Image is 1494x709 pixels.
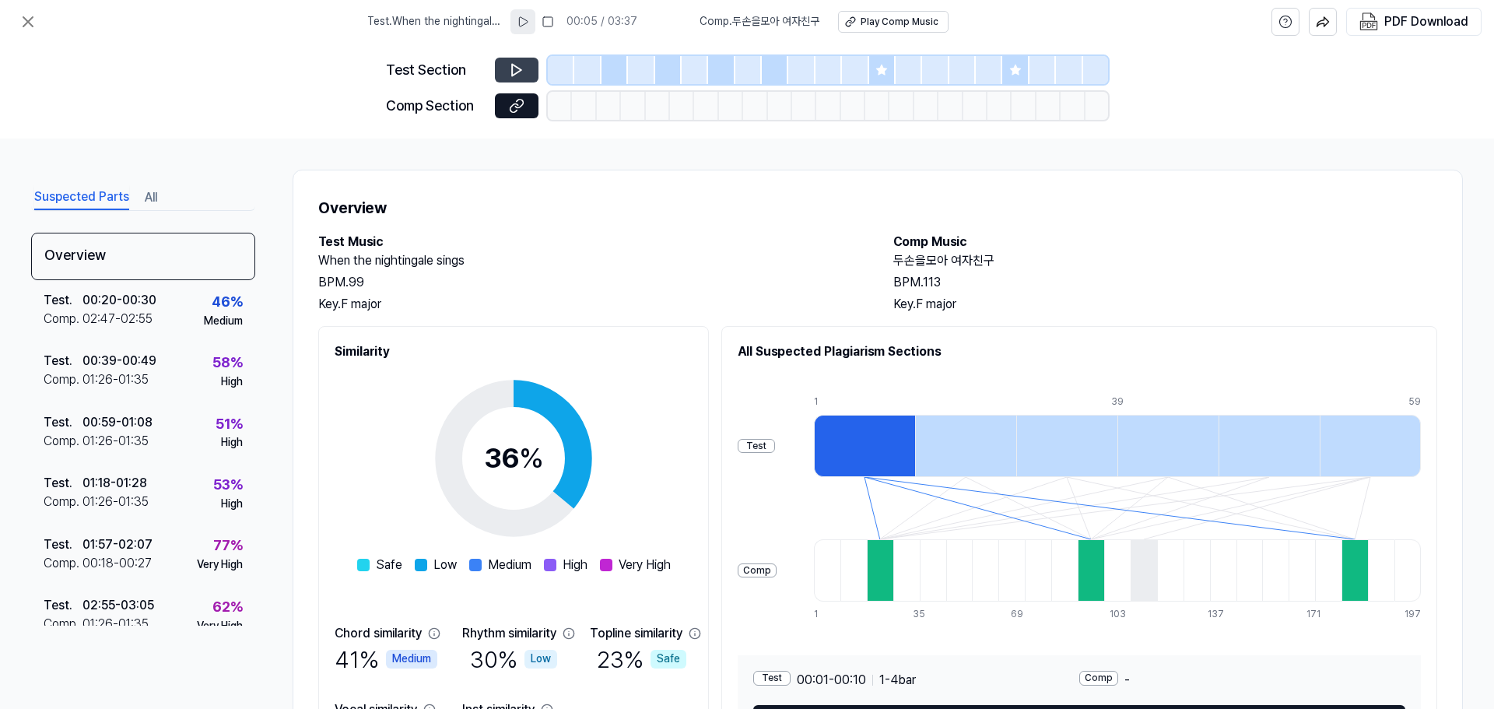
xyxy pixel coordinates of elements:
[1208,608,1234,621] div: 137
[335,342,693,361] h2: Similarity
[318,295,862,314] div: Key. F major
[82,370,149,389] div: 01:26 - 01:35
[44,291,82,310] div: Test .
[318,251,862,270] h2: When the nightingale sings
[590,624,682,643] div: Topline similarity
[462,624,556,643] div: Rhythm similarity
[893,273,1437,292] div: BPM. 113
[1306,608,1333,621] div: 171
[1079,671,1405,690] div: -
[597,643,686,676] div: 23 %
[318,195,1437,220] h1: Overview
[893,295,1437,314] div: Key. F major
[44,493,82,511] div: Comp .
[221,435,243,451] div: High
[1110,608,1136,621] div: 103
[700,14,819,30] span: Comp . 두손을모아 여자친구
[753,671,791,686] div: Test
[335,643,437,676] div: 41 %
[524,650,557,669] div: Low
[82,554,152,573] div: 00:18 - 00:27
[44,596,82,615] div: Test .
[212,596,243,619] div: 62 %
[82,596,154,615] div: 02:55 - 03:05
[318,273,862,292] div: BPM. 99
[82,474,147,493] div: 01:18 - 01:28
[893,251,1437,270] h2: 두손을모아 여자친구
[44,554,82,573] div: Comp .
[738,563,777,578] div: Comp
[484,437,544,479] div: 36
[738,439,775,454] div: Test
[738,342,1421,361] h2: All Suspected Plagiarism Sections
[82,493,149,511] div: 01:26 - 01:35
[1271,8,1299,36] button: help
[212,291,243,314] div: 46 %
[44,310,82,328] div: Comp .
[861,16,938,29] div: Play Comp Music
[318,233,862,251] h2: Test Music
[1111,395,1212,409] div: 39
[893,233,1437,251] h2: Comp Music
[82,291,156,310] div: 00:20 - 00:30
[82,352,156,370] div: 00:39 - 00:49
[82,535,153,554] div: 01:57 - 02:07
[566,14,637,30] div: 00:05 / 03:37
[367,14,504,30] span: Test . When the nightingale sings
[1408,395,1421,409] div: 59
[913,608,939,621] div: 35
[1359,12,1378,31] img: PDF Download
[44,474,82,493] div: Test .
[44,535,82,554] div: Test .
[651,650,686,669] div: Safe
[213,474,243,497] div: 53 %
[1011,608,1037,621] div: 69
[1316,15,1330,29] img: share
[212,352,243,374] div: 58 %
[619,556,671,574] span: Very High
[386,95,486,118] div: Comp Section
[216,413,243,436] div: 51 %
[433,556,457,574] span: Low
[386,59,486,82] div: Test Section
[82,432,149,451] div: 01:26 - 01:35
[1278,14,1292,30] svg: help
[221,374,243,390] div: High
[44,352,82,370] div: Test .
[879,671,916,690] span: 1 - 4 bar
[82,615,149,634] div: 01:26 - 01:35
[488,556,531,574] span: Medium
[31,233,255,280] div: Overview
[814,395,915,409] div: 1
[1384,12,1468,32] div: PDF Download
[797,671,866,690] span: 00:01 - 00:10
[335,624,422,643] div: Chord similarity
[838,11,949,33] button: Play Comp Music
[376,556,402,574] span: Safe
[44,615,82,634] div: Comp .
[386,650,437,669] div: Medium
[82,413,153,432] div: 00:59 - 01:08
[82,310,153,328] div: 02:47 - 02:55
[213,535,243,557] div: 77 %
[563,556,587,574] span: High
[814,608,840,621] div: 1
[145,185,157,210] button: All
[470,643,557,676] div: 30 %
[44,413,82,432] div: Test .
[1356,9,1471,35] button: PDF Download
[519,441,544,475] span: %
[197,619,243,634] div: Very High
[221,497,243,512] div: High
[44,432,82,451] div: Comp .
[34,185,129,210] button: Suspected Parts
[1405,608,1421,621] div: 197
[44,370,82,389] div: Comp .
[204,314,243,329] div: Medium
[197,557,243,573] div: Very High
[1079,671,1118,686] div: Comp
